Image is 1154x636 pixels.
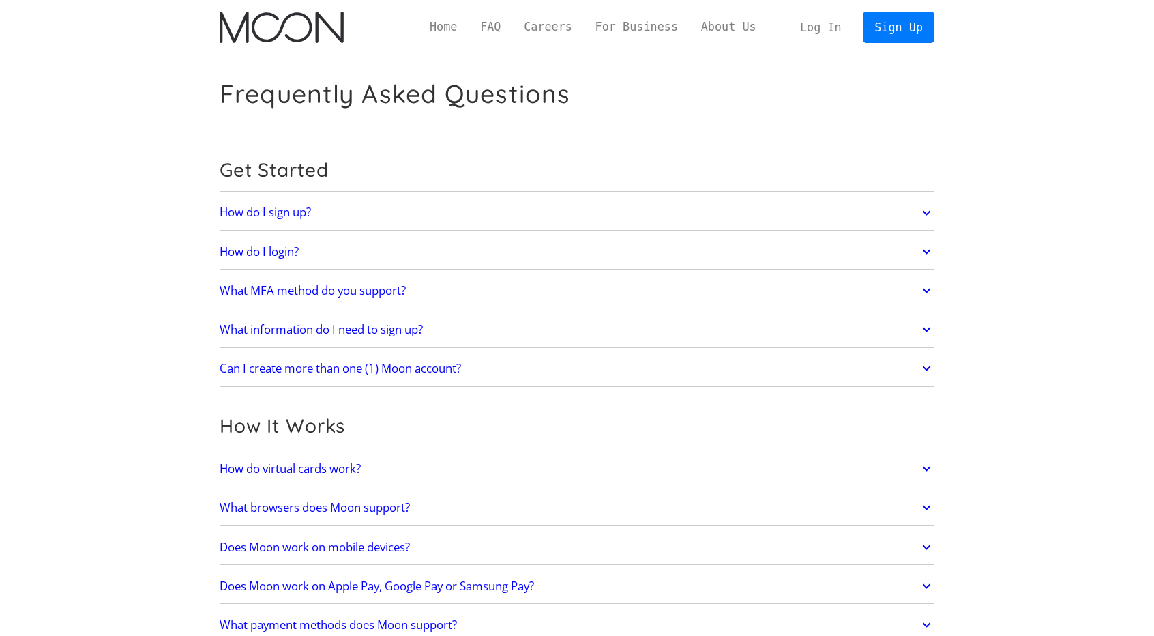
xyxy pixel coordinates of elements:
img: Moon Logo [220,12,343,43]
h1: Frequently Asked Questions [220,78,570,109]
h2: How do virtual cards work? [220,462,361,476]
a: Careers [512,18,583,35]
h2: What payment methods does Moon support? [220,618,457,632]
a: How do I sign up? [220,199,934,227]
h2: Get Started [220,158,934,182]
a: What information do I need to sign up? [220,315,934,344]
h2: Can I create more than one (1) Moon account? [220,362,461,375]
h2: What MFA method do you support? [220,284,406,298]
h2: Does Moon work on mobile devices? [220,540,410,554]
h2: How It Works [220,414,934,437]
a: What browsers does Moon support? [220,493,934,522]
a: For Business [584,18,690,35]
h2: How do I login? [220,245,299,259]
a: About Us [690,18,768,35]
a: Log In [788,12,853,42]
a: Does Moon work on Apple Pay, Google Pay or Samsung Pay? [220,572,934,601]
a: How do I login? [220,237,934,266]
h2: What browsers does Moon support? [220,501,410,515]
a: Home [418,18,469,35]
a: Does Moon work on mobile devices? [220,533,934,562]
a: Sign Up [863,12,934,42]
a: FAQ [469,18,512,35]
a: What MFA method do you support? [220,276,934,305]
h2: What information do I need to sign up? [220,323,423,336]
h2: How do I sign up? [220,205,311,219]
h2: Does Moon work on Apple Pay, Google Pay or Samsung Pay? [220,579,534,593]
a: Can I create more than one (1) Moon account? [220,354,934,383]
a: How do virtual cards work? [220,454,934,483]
a: home [220,12,343,43]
